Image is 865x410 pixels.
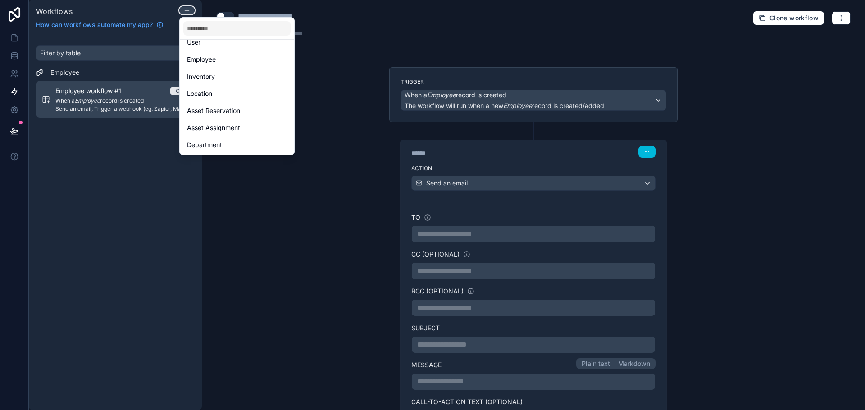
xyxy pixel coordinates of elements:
span: User [187,37,200,48]
span: Department [187,140,222,150]
span: Asset Reservation [187,105,240,116]
span: Location [187,88,212,99]
span: Inventory [187,71,215,82]
span: Asset Assignment [187,122,240,133]
span: Employee [187,54,216,65]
